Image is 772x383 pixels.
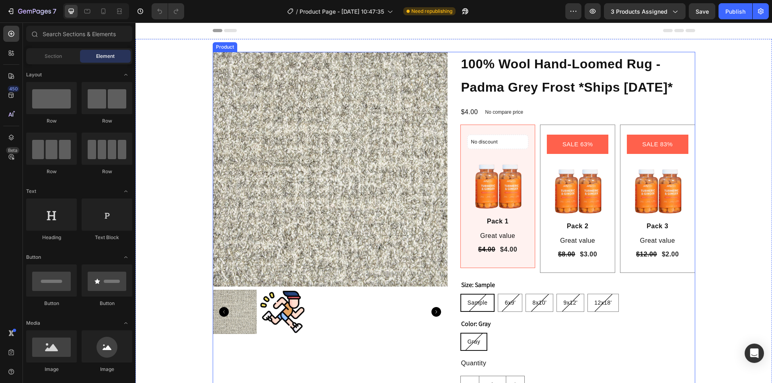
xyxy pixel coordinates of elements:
img: gempages_516637113702155432-b286a16e-98e6-48ba-889d-a36b64249436.png [332,130,393,191]
span: Product Page - [DATE] 10:47:35 [300,7,384,16]
button: Save [689,3,715,19]
div: Heading [26,234,77,241]
div: Open Intercom Messenger [745,344,764,363]
div: Row [26,168,77,175]
span: Button [26,254,41,261]
div: Text Block [82,234,132,241]
img: gempages_516637113702155432-b286a16e-98e6-48ba-889d-a36b64249436.png [491,135,553,196]
h2: 100% Wool Hand-Loomed Rug - Padma Grey Frost *Ships [DATE]* [325,29,560,77]
span: 6x9' [369,277,380,283]
img: gempages_516637113702155432-b286a16e-98e6-48ba-889d-a36b64249436.png [411,135,473,196]
input: quantity [343,354,371,371]
p: Great value [333,208,392,219]
pre: SALE 63% [422,112,462,131]
div: Product [79,21,100,28]
div: $8.00 [422,224,441,240]
div: Publish [725,7,745,16]
pre: SALE 83% [502,112,542,131]
p: Great value [412,213,472,223]
div: Quantity [325,335,560,347]
span: Element [96,53,115,60]
div: Undo/Redo [152,3,184,19]
span: Toggle open [119,68,132,81]
div: $4.00 [325,84,343,96]
span: 12x18' [459,277,476,283]
div: Row [82,117,132,125]
div: Row [26,117,77,125]
div: Pack 3 [491,196,553,212]
span: 3 products assigned [611,7,667,16]
button: 3 products assigned [604,3,686,19]
p: 7 [53,6,56,16]
button: decrement [325,354,343,371]
div: Image [26,366,77,373]
div: Image [82,366,132,373]
div: Pack 2 [411,196,473,212]
span: / [296,7,298,16]
div: 450 [8,86,19,92]
div: $4.00 [364,219,383,236]
button: increment [371,354,389,371]
div: Row [82,168,132,175]
div: Pack 1 [332,191,393,207]
div: $2.00 [526,224,544,240]
p: No compare price [350,87,388,92]
span: Need republishing [411,8,452,15]
div: $4.00 [342,219,361,236]
button: Carousel Next Arrow [296,285,306,294]
legend: Size: Sample [325,257,360,268]
span: Media [26,320,40,327]
div: Beta [6,147,19,154]
div: Button [26,300,77,307]
span: Sample [332,277,352,283]
span: Section [45,53,62,60]
span: 9x12' [428,277,442,283]
button: Publish [719,3,752,19]
span: Toggle open [119,185,132,198]
span: Text [26,188,36,195]
button: 7 [3,3,60,19]
span: Toggle open [119,251,132,264]
span: Gray [332,316,345,322]
p: Great value [492,213,552,223]
legend: Color: Gray [325,296,356,307]
div: $3.00 [444,224,463,240]
div: Button [82,300,132,307]
span: 8x10' [397,277,411,283]
span: Toggle open [119,317,132,330]
input: Search Sections & Elements [26,26,132,42]
div: $12.00 [500,224,522,240]
span: Layout [26,71,42,78]
span: Save [696,8,709,15]
iframe: Design area [136,23,772,383]
p: No discount [335,116,390,123]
